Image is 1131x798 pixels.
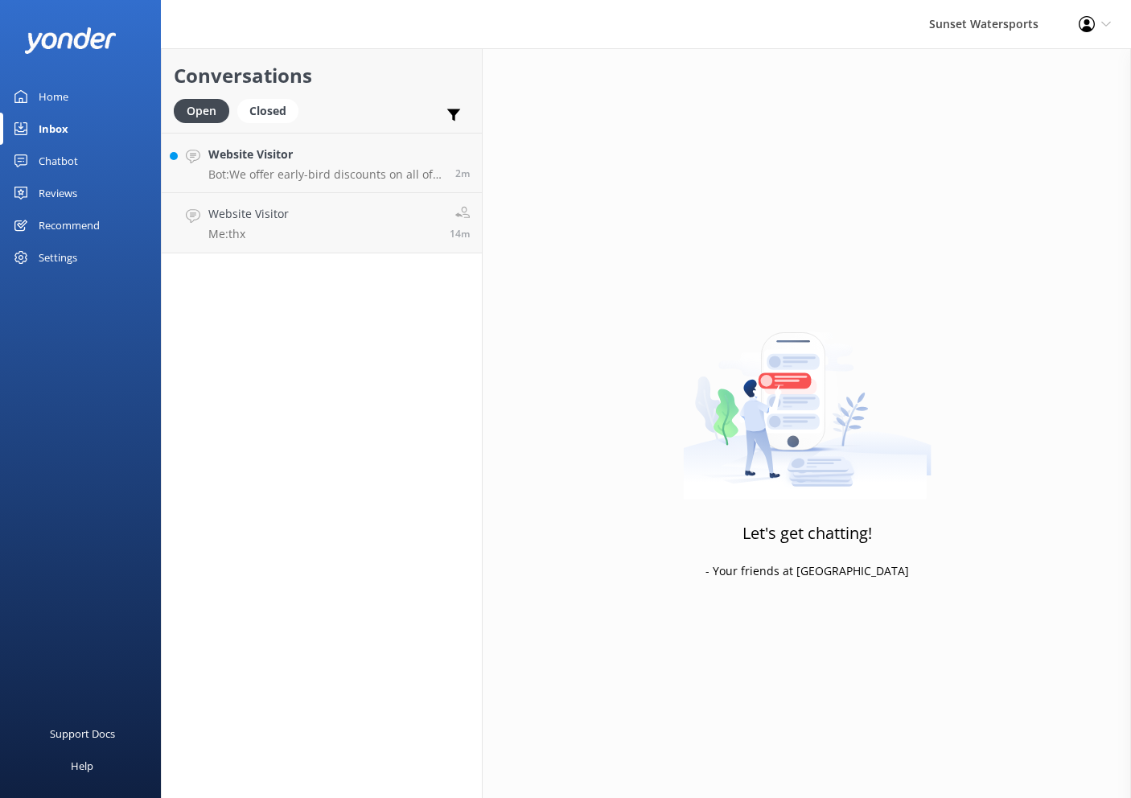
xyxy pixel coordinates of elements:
[50,718,115,750] div: Support Docs
[39,177,77,209] div: Reviews
[162,133,482,193] a: Website VisitorBot:We offer early-bird discounts on all of our morning trips! When you book direc...
[71,750,93,782] div: Help
[455,167,470,180] span: Oct 03 2025 09:26am (UTC -05:00) America/Cancun
[39,80,68,113] div: Home
[705,562,909,580] p: - Your friends at [GEOGRAPHIC_DATA]
[39,145,78,177] div: Chatbot
[683,298,932,500] img: artwork of a man stealing a conversation from at giant smartphone
[208,205,289,223] h4: Website Visitor
[174,60,470,91] h2: Conversations
[237,99,298,123] div: Closed
[39,209,100,241] div: Recommend
[208,146,443,163] h4: Website Visitor
[742,520,872,546] h3: Let's get chatting!
[450,227,470,241] span: Oct 03 2025 09:14am (UTC -05:00) America/Cancun
[237,101,306,119] a: Closed
[162,193,482,253] a: Website VisitorMe:thx14m
[174,101,237,119] a: Open
[208,167,443,182] p: Bot: We offer early-bird discounts on all of our morning trips! When you book directly with us, w...
[39,241,77,274] div: Settings
[174,99,229,123] div: Open
[24,27,117,54] img: yonder-white-logo.png
[39,113,68,145] div: Inbox
[208,227,289,241] p: Me: thx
